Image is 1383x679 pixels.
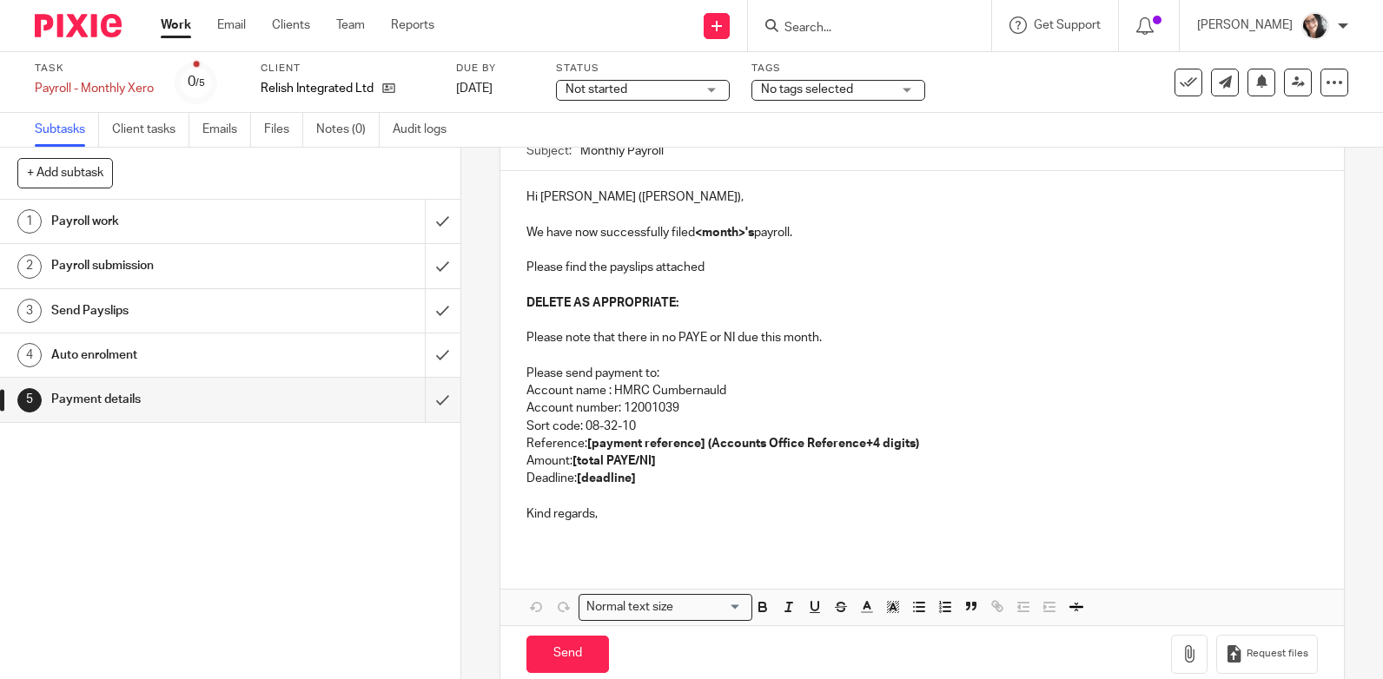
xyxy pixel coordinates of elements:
[17,343,42,367] div: 4
[1034,19,1101,31] span: Get Support
[751,62,925,76] label: Tags
[17,158,113,188] button: + Add subtask
[1197,16,1293,34] p: [PERSON_NAME]
[783,21,939,36] input: Search
[1301,12,1329,40] img: me%20(1).jpg
[526,470,1318,487] p: Deadline:
[456,62,534,76] label: Due by
[761,83,853,96] span: No tags selected
[393,113,460,147] a: Audit logs
[261,80,374,97] p: Relish Integrated Ltd
[316,113,380,147] a: Notes (0)
[391,16,434,34] a: Reports
[336,16,365,34] a: Team
[35,14,122,37] img: Pixie
[526,636,609,673] input: Send
[35,80,154,97] div: Payroll - Monthly Xero
[526,365,1318,382] p: Please send payment to:
[526,505,1318,523] p: Kind regards,
[583,598,678,616] span: Normal text size
[556,62,730,76] label: Status
[17,254,42,279] div: 2
[587,438,919,450] strong: [payment reference] (Accounts Office Reference+4 digits)
[566,83,627,96] span: Not started
[161,16,191,34] a: Work
[572,455,656,467] strong: [total PAYE/NI]
[51,342,288,368] h1: Auto enrolment
[51,253,288,279] h1: Payroll submission
[526,142,572,160] label: Subject:
[695,227,754,239] strong: <month>'s
[456,82,493,95] span: [DATE]
[202,113,251,147] a: Emails
[526,259,1318,276] p: Please find the payslips attached
[51,386,288,412] h1: Payment details
[579,594,752,621] div: Search for option
[526,418,1318,435] p: Sort code: 08-32-10
[264,113,303,147] a: Files
[1247,647,1308,661] span: Request files
[17,299,42,323] div: 3
[526,382,1318,399] p: Account name : HMRC Cumbernauld
[526,188,1318,206] p: Hi [PERSON_NAME] ([PERSON_NAME]),
[17,209,42,234] div: 1
[272,16,310,34] a: Clients
[526,399,1318,417] p: Account number: 12001039
[17,388,42,412] div: 5
[526,435,1318,452] p: Reference:
[188,72,205,92] div: 0
[526,452,1318,470] p: Amount:
[1216,635,1317,674] button: Request files
[35,62,154,76] label: Task
[51,298,288,324] h1: Send Payslips
[35,113,99,147] a: Subtasks
[261,62,434,76] label: Client
[112,113,189,147] a: Client tasks
[679,598,742,616] input: Search for option
[217,16,246,34] a: Email
[577,472,636,485] strong: [deadline]
[526,297,678,309] strong: DELETE AS APPROPRIATE:
[195,78,205,88] small: /5
[51,208,288,234] h1: Payroll work
[526,224,1318,241] p: We have now successfully filed payroll.
[526,329,1318,346] p: Please note that there in no PAYE or NI due this month.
